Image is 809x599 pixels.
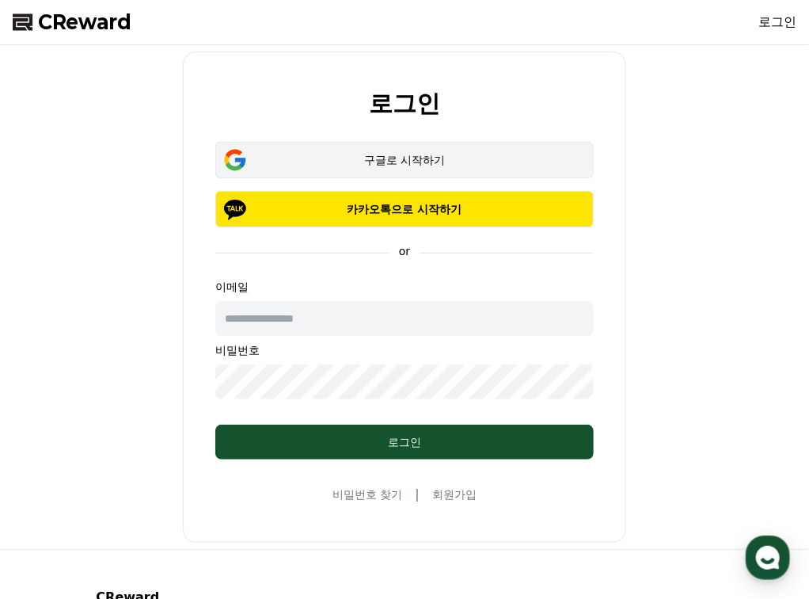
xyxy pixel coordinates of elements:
[104,467,204,507] a: 대화
[389,243,420,259] p: or
[332,486,402,502] a: 비밀번호 찾기
[416,485,420,504] span: |
[145,492,164,505] span: 대화
[215,279,594,295] p: 이메일
[38,10,131,35] span: CReward
[204,467,304,507] a: 설정
[13,10,131,35] a: CReward
[369,90,440,116] h2: 로그인
[215,342,594,358] p: 비밀번호
[5,467,104,507] a: 홈
[245,491,264,504] span: 설정
[50,491,59,504] span: 홈
[758,13,796,32] a: 로그인
[432,486,477,502] a: 회원가입
[238,152,571,168] div: 구글로 시작하기
[247,434,562,450] div: 로그인
[215,191,594,227] button: 카카오톡으로 시작하기
[238,201,571,217] p: 카카오톡으로 시작하기
[215,142,594,178] button: 구글로 시작하기
[215,425,594,460] button: 로그인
